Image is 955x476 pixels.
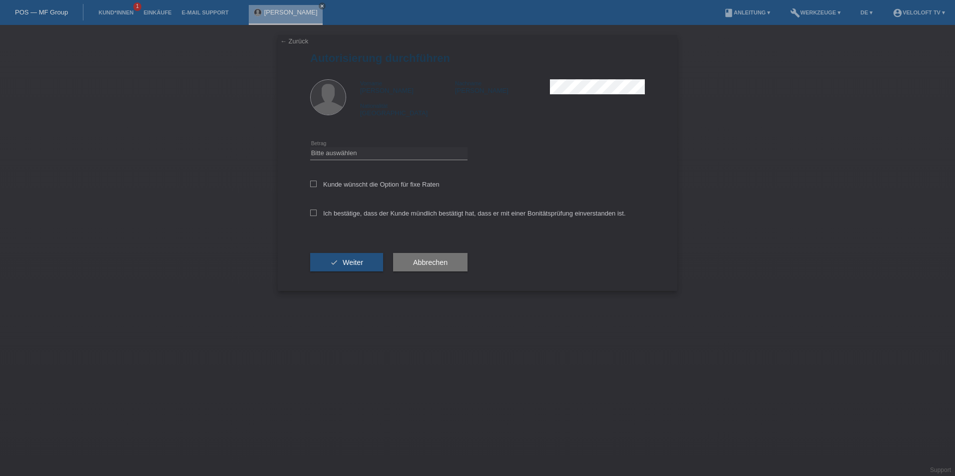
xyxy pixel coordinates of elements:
[888,9,950,15] a: account_circleVeloLoft TV ▾
[310,181,440,188] label: Kunde wünscht die Option für fixe Raten
[310,52,645,64] h1: Autorisierung durchführen
[724,8,734,18] i: book
[455,80,481,86] span: Nachname
[343,258,363,266] span: Weiter
[310,253,383,272] button: check Weiter
[393,253,468,272] button: Abbrechen
[719,9,775,15] a: bookAnleitung ▾
[280,37,308,45] a: ← Zurück
[310,210,626,217] label: Ich bestätige, dass der Kunde mündlich bestätigt hat, dass er mit einer Bonitätsprüfung einversta...
[360,103,388,109] span: Nationalität
[856,9,878,15] a: DE ▾
[360,79,455,94] div: [PERSON_NAME]
[455,79,550,94] div: [PERSON_NAME]
[138,9,176,15] a: Einkäufe
[93,9,138,15] a: Kund*innen
[360,80,382,86] span: Vorname
[330,258,338,266] i: check
[930,467,951,474] a: Support
[785,9,846,15] a: buildWerkzeuge ▾
[319,2,326,9] a: close
[360,102,455,117] div: [GEOGRAPHIC_DATA]
[790,8,800,18] i: build
[264,8,318,16] a: [PERSON_NAME]
[893,8,903,18] i: account_circle
[413,258,448,266] span: Abbrechen
[177,9,234,15] a: E-Mail Support
[15,8,68,16] a: POS — MF Group
[320,3,325,8] i: close
[133,2,141,11] span: 1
